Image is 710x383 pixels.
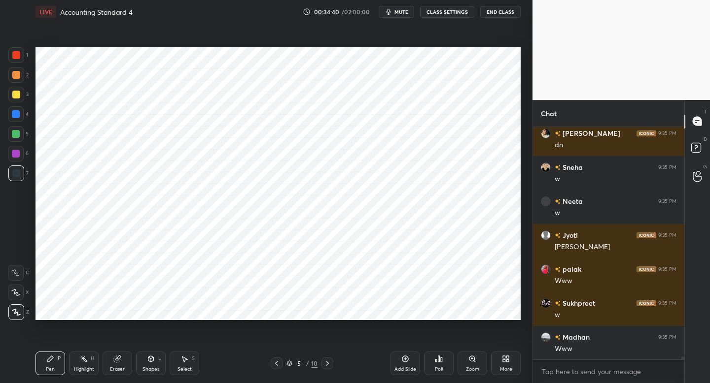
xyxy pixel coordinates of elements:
[541,332,551,342] img: 5a0d4fc561a1460e8e53b5cd26d6736d.jpg
[192,356,195,361] div: S
[555,174,676,184] div: w
[658,130,676,136] div: 9:35 PM
[658,266,676,272] div: 9:35 PM
[8,146,29,161] div: 6
[637,232,656,238] img: iconic-dark.1390631f.png
[142,367,159,372] div: Shapes
[500,367,512,372] div: More
[555,344,676,354] div: Www
[555,165,561,170] img: no-rating-badge.077c3623.svg
[637,130,656,136] img: iconic-dark.1390631f.png
[555,242,676,252] div: [PERSON_NAME]
[46,367,55,372] div: Pen
[480,6,521,18] button: End Class
[8,165,29,181] div: 7
[555,131,561,136] img: no-rating-badge.077c3623.svg
[60,7,133,17] h4: Accounting Standard 4
[703,163,707,170] p: G
[658,198,676,204] div: 9:35 PM
[110,367,125,372] div: Eraser
[420,6,474,18] button: CLASS SETTINGS
[637,300,656,306] img: iconic-dark.1390631f.png
[8,87,29,102] div: 3
[58,356,61,361] div: P
[466,367,479,372] div: Zoom
[394,367,416,372] div: Add Slide
[8,265,29,281] div: C
[394,8,408,15] span: mute
[541,230,551,240] img: default.png
[555,233,561,238] img: no-rating-badge.077c3623.svg
[541,264,551,274] img: d605f0be7c6d496598a5dc1dfefed0b8.jpg
[8,285,29,300] div: X
[8,126,29,142] div: 5
[8,106,29,122] div: 4
[658,300,676,306] div: 9:35 PM
[561,264,581,274] h6: palak
[158,356,161,361] div: L
[533,127,684,360] div: grid
[91,356,94,361] div: H
[555,208,676,218] div: w
[294,360,304,366] div: 5
[637,266,656,272] img: iconic-dark.1390631f.png
[541,162,551,172] img: 24d7a7b6214b4473be8a73a3b2981ca6.jpg
[379,6,414,18] button: mute
[8,67,29,83] div: 2
[555,140,676,150] div: dn
[555,301,561,306] img: no-rating-badge.077c3623.svg
[555,199,561,204] img: no-rating-badge.077c3623.svg
[561,128,620,138] h6: [PERSON_NAME]
[561,230,578,240] h6: Jyoti
[533,100,565,127] p: Chat
[704,108,707,115] p: T
[704,135,707,143] p: D
[555,276,676,286] div: Www
[658,164,676,170] div: 9:35 PM
[561,332,590,342] h6: Madhan
[541,128,551,138] img: a9a36ad404b848f0839039eb96bd6d13.jpg
[561,162,583,172] h6: Sneha
[541,298,551,308] img: ca6593715f084ce4ab6f6f8b8bf1690f.jpg
[306,360,309,366] div: /
[74,367,94,372] div: Highlight
[541,196,551,206] img: 3
[561,196,583,206] h6: Neeta
[311,359,318,368] div: 10
[8,47,28,63] div: 1
[658,232,676,238] div: 9:35 PM
[555,335,561,340] img: no-rating-badge.077c3623.svg
[177,367,192,372] div: Select
[658,334,676,340] div: 9:35 PM
[561,298,595,308] h6: Sukhpreet
[555,267,561,272] img: no-rating-badge.077c3623.svg
[435,367,443,372] div: Poll
[555,310,676,320] div: w
[35,6,56,18] div: LIVE
[8,304,29,320] div: Z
